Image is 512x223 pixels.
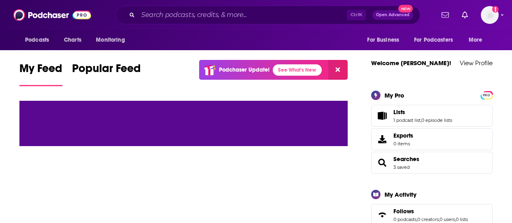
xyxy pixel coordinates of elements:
a: 0 creators [417,217,439,222]
a: Show notifications dropdown [438,8,452,22]
button: open menu [19,32,59,48]
span: Follows [393,208,414,215]
a: Follows [374,209,390,221]
img: User Profile [481,6,499,24]
span: , [421,117,421,123]
a: Searches [374,157,390,168]
a: My Feed [19,62,62,86]
span: For Podcasters [414,34,453,46]
button: Show profile menu [481,6,499,24]
a: 0 lists [456,217,468,222]
button: open menu [463,32,493,48]
a: 1 podcast list [393,117,421,123]
span: Ctrl K [347,10,366,20]
a: View Profile [460,59,493,67]
button: open menu [90,32,135,48]
span: Exports [393,132,413,139]
a: Show notifications dropdown [459,8,471,22]
span: Lists [371,105,493,127]
span: 0 items [393,141,413,147]
button: Open AdvancedNew [372,10,413,20]
a: Follows [393,208,468,215]
span: Popular Feed [72,62,141,80]
span: Charts [64,34,81,46]
span: More [469,34,482,46]
a: Charts [59,32,86,48]
button: open menu [409,32,465,48]
span: Monitoring [96,34,125,46]
span: PRO [482,92,491,98]
svg: Add a profile image [492,6,499,13]
a: 0 episode lists [421,117,452,123]
a: Popular Feed [72,62,141,86]
a: Welcome [PERSON_NAME]! [371,59,451,67]
div: Search podcasts, credits, & more... [116,6,420,24]
span: Lists [393,108,405,116]
input: Search podcasts, credits, & more... [138,8,347,21]
span: Searches [371,152,493,174]
a: Searches [393,155,419,163]
span: Podcasts [25,34,49,46]
span: For Business [367,34,399,46]
a: 0 users [440,217,455,222]
div: My Activity [385,191,416,198]
div: My Pro [385,91,404,99]
span: Logged in as mdekoning [481,6,499,24]
p: Podchaser Update! [219,66,270,73]
a: Lists [374,110,390,121]
a: See What's New [273,64,322,76]
span: My Feed [19,62,62,80]
a: 0 podcasts [393,217,416,222]
a: Exports [371,128,493,150]
a: PRO [482,91,491,98]
a: 3 saved [393,164,410,170]
img: Podchaser - Follow, Share and Rate Podcasts [13,7,91,23]
span: New [398,5,413,13]
span: Open Advanced [376,13,410,17]
span: , [416,217,417,222]
button: open menu [361,32,409,48]
a: Lists [393,108,452,116]
span: Exports [374,134,390,145]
